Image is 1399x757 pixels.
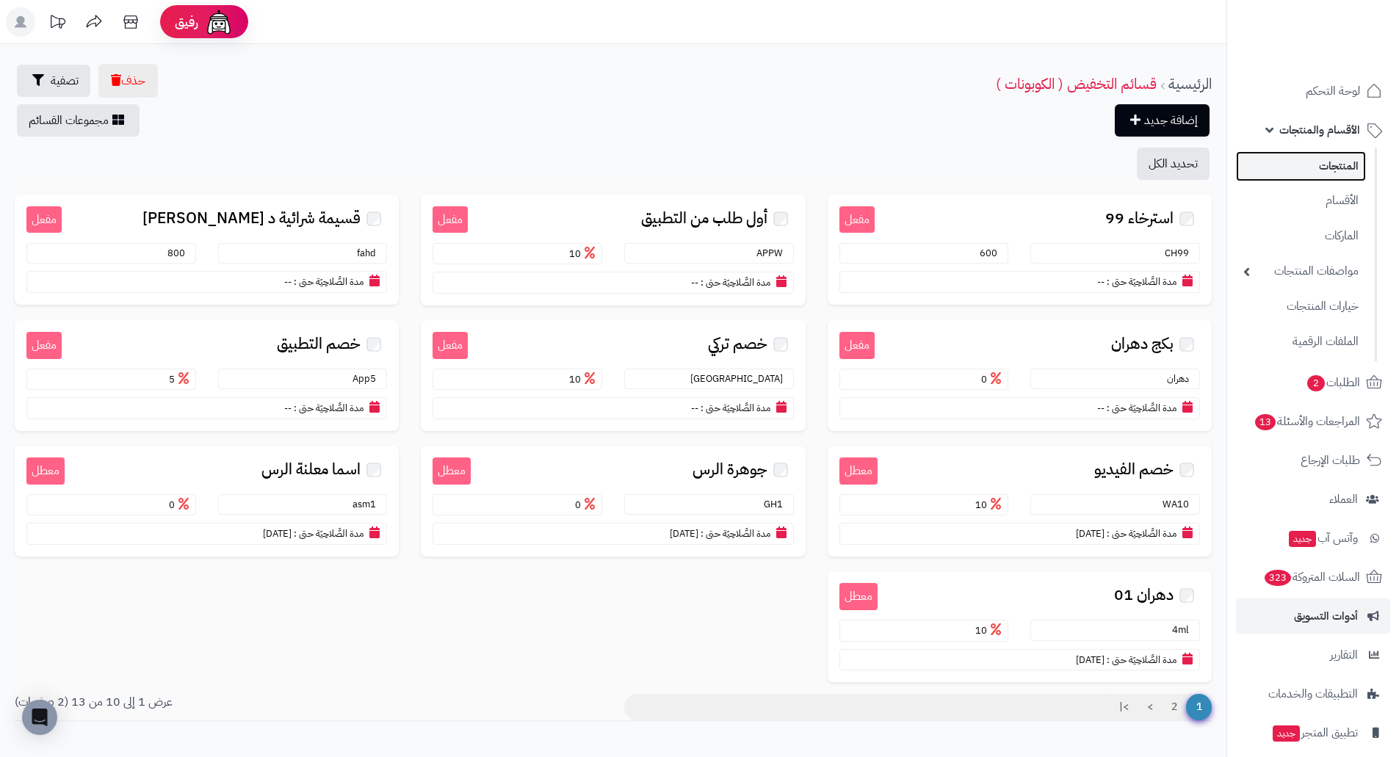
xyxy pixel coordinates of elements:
span: 10 [569,372,599,386]
span: تصفية [51,72,79,90]
a: أدوات التسويق [1236,598,1390,634]
small: GH1 [764,497,790,511]
a: مفعل خصم تركي [GEOGRAPHIC_DATA] 10 مدة الصَّلاحِيَة حتى : -- [421,320,805,431]
span: أدوات التسويق [1294,606,1358,626]
a: السلات المتروكة323 [1236,559,1390,595]
span: الطلبات [1306,372,1360,393]
span: [DATE] [1076,653,1105,667]
small: مدة الصَّلاحِيَة حتى : [701,401,770,415]
small: مدة الصَّلاحِيَة حتى : [294,401,364,415]
small: App5 [353,372,383,385]
small: مدة الصَّلاحِيَة حتى : [294,526,364,540]
small: مفعل [839,206,875,233]
span: 2 [1307,375,1325,391]
small: معطل [26,457,65,485]
span: -- [691,401,698,415]
span: بكج دهران [1111,336,1174,352]
small: مدة الصَّلاحِيَة حتى : [1107,653,1176,667]
a: لوحة التحكم [1236,73,1390,109]
span: 0 [575,498,599,512]
a: مواصفات المنتجات [1236,256,1366,287]
a: معطل خصم الفيديو WA10 10 مدة الصَّلاحِيَة حتى : [DATE] [828,446,1212,557]
span: دهران 01 [1114,587,1174,604]
small: مفعل [26,206,62,233]
a: معطل دهران 01 4ml 10 مدة الصَّلاحِيَة حتى : [DATE] [828,571,1212,682]
span: -- [1097,401,1105,415]
span: خصم التطبيق [277,336,361,352]
span: التطبيقات والخدمات [1268,684,1358,704]
small: asm1 [353,497,383,511]
span: 323 [1265,570,1291,586]
span: [DATE] [1076,526,1105,540]
span: 10 [975,623,1005,637]
span: خصم تركي [708,336,767,352]
small: دهران [1167,372,1196,385]
button: تحديد الكل [1137,148,1210,180]
small: مدة الصَّلاحِيَة حتى : [701,275,770,289]
span: المراجعات والأسئلة [1254,411,1360,432]
small: APPW [756,246,790,260]
span: 10 [975,498,1005,512]
a: 2 [1162,694,1187,720]
a: تحديثات المنصة [39,7,76,40]
span: جوهرة الرس [693,461,767,478]
span: -- [691,275,698,289]
span: 0 [981,372,1005,386]
small: WA10 [1163,497,1196,511]
a: مفعل استرخاء 99 CH99 600 مدة الصَّلاحِيَة حتى : -- [828,195,1212,305]
a: المراجعات والأسئلة13 [1236,404,1390,439]
span: 1 [1186,694,1212,720]
span: 13 [1255,414,1276,430]
button: تصفية [17,65,90,97]
small: مدة الصَّلاحِيَة حتى : [294,275,364,289]
small: مدة الصَّلاحِيَة حتى : [1107,526,1176,540]
img: logo-2.png [1299,40,1385,70]
a: مفعل أول طلب من التطبيق APPW 10 مدة الصَّلاحِيَة حتى : -- [421,195,805,305]
small: مفعل [433,206,468,233]
span: قسيمة شرائية د [PERSON_NAME] [142,210,361,227]
a: التقارير [1236,637,1390,673]
a: خيارات المنتجات [1236,291,1366,322]
span: -- [1097,275,1105,289]
a: التطبيقات والخدمات [1236,676,1390,711]
span: أول طلب من التطبيق [641,210,767,227]
a: الأقسام [1236,185,1366,217]
a: > [1138,694,1163,720]
div: عرض 1 إلى 10 من 13 (2 صفحات) [4,694,613,720]
a: >| [1110,694,1138,720]
small: مفعل [26,332,62,359]
span: التقارير [1330,645,1358,665]
span: [DATE] [263,526,292,540]
a: مفعل بكج دهران دهران 0 مدة الصَّلاحِيَة حتى : -- [828,320,1212,431]
small: مدة الصَّلاحِيَة حتى : [1107,401,1176,415]
span: 10 [569,247,599,261]
a: العملاء [1236,482,1390,517]
span: استرخاء 99 [1105,210,1174,227]
a: معطل جوهرة الرس GH1 0 مدة الصَّلاحِيَة حتى : [DATE] [421,446,805,557]
span: العملاء [1329,489,1358,510]
small: مفعل [433,332,468,359]
a: وآتس آبجديد [1236,521,1390,556]
a: الرئيسية [1168,73,1212,95]
small: مدة الصَّلاحِيَة حتى : [1107,275,1176,289]
span: [DATE] [670,526,698,540]
a: قسائم التخفيض ( الكوبونات ) [996,73,1157,95]
a: إضافة جديد [1115,104,1210,137]
a: المنتجات [1236,151,1366,181]
small: معطل [433,457,471,485]
small: مدة الصَّلاحِيَة حتى : [701,526,770,540]
small: مفعل [839,332,875,359]
span: السلات المتروكة [1263,567,1360,587]
span: وآتس آب [1287,528,1358,548]
a: الماركات [1236,220,1366,252]
a: مفعل خصم التطبيق App5 5 مدة الصَّلاحِيَة حتى : -- [15,320,399,431]
a: الملفات الرقمية [1236,326,1366,358]
a: مفعل قسيمة شرائية د [PERSON_NAME] fahd 800 مدة الصَّلاحِيَة حتى : -- [15,195,399,305]
span: جديد [1273,725,1300,742]
a: معطل اسما معلنة الرس asm1 0 مدة الصَّلاحِيَة حتى : [DATE] [15,446,399,557]
span: -- [284,275,292,289]
span: 0 [169,498,192,512]
a: مجموعات القسائم [17,104,140,137]
span: تطبيق المتجر [1271,722,1358,743]
div: Open Intercom Messenger [22,700,57,735]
